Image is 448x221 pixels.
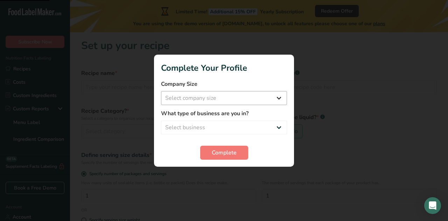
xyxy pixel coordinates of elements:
label: Company Size [161,80,287,88]
div: Open Intercom Messenger [424,197,441,214]
span: Complete [212,149,237,157]
button: Complete [200,146,248,160]
h1: Complete Your Profile [161,62,287,74]
label: What type of business are you in? [161,109,287,118]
